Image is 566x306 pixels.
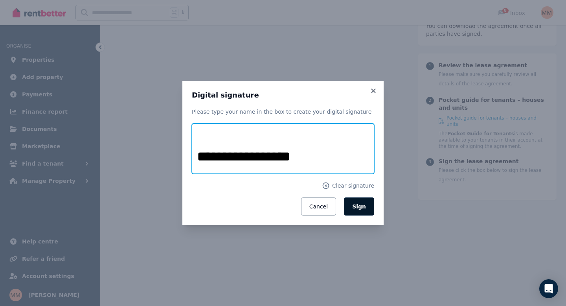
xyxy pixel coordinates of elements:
[539,279,558,298] div: Open Intercom Messenger
[192,90,374,100] h3: Digital signature
[192,108,374,116] p: Please type your name in the box to create your digital signature
[344,197,374,216] button: Sign
[332,182,374,190] span: Clear signature
[352,203,366,210] span: Sign
[301,197,336,216] button: Cancel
